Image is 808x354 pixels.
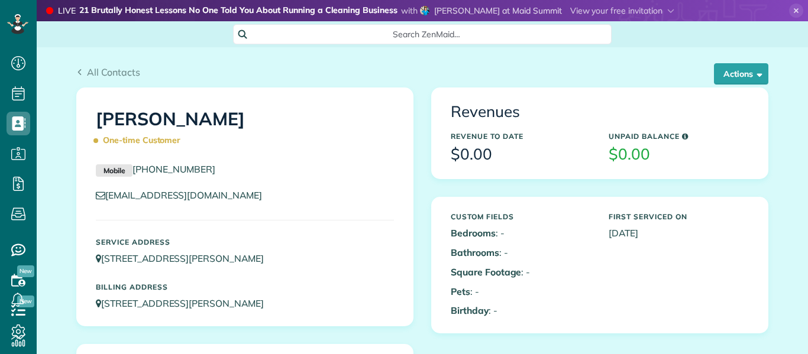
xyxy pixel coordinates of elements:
p: : - [451,304,591,317]
h5: Custom Fields [451,213,591,220]
b: Bedrooms [451,227,496,239]
p: : - [451,285,591,298]
a: Mobile[PHONE_NUMBER] [96,163,215,175]
b: Birthday [451,304,489,316]
p: : - [451,265,591,279]
h3: $0.00 [609,146,749,163]
b: Square Footage [451,266,521,278]
strong: 21 Brutally Honest Lessons No One Told You About Running a Cleaning Business [79,5,397,17]
h5: Unpaid Balance [609,132,749,140]
p: : - [451,226,591,240]
p: [DATE] [609,226,749,240]
img: angela-brown-4d683074ae0fcca95727484455e3f3202927d5098cd1ff65ad77dadb9e4011d8.jpg [420,6,429,15]
span: with [401,5,418,16]
h1: [PERSON_NAME] [96,109,394,151]
a: [EMAIL_ADDRESS][DOMAIN_NAME] [96,189,273,201]
h5: Revenue to Date [451,132,591,140]
small: Mobile [96,164,132,177]
span: New [17,265,34,277]
a: All Contacts [76,65,140,79]
h5: Billing Address [96,283,394,291]
h3: Revenues [451,103,749,121]
button: Actions [714,63,768,85]
h3: $0.00 [451,146,591,163]
span: One-time Customer [96,130,186,151]
h5: First Serviced On [609,213,749,220]
b: Bathrooms [451,246,499,258]
b: Pets [451,285,470,297]
a: [STREET_ADDRESS][PERSON_NAME] [96,252,275,264]
h5: Service Address [96,238,394,246]
a: [STREET_ADDRESS][PERSON_NAME] [96,297,275,309]
span: All Contacts [87,66,140,78]
span: [PERSON_NAME] at Maid Summit [434,5,562,16]
p: : - [451,246,591,259]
